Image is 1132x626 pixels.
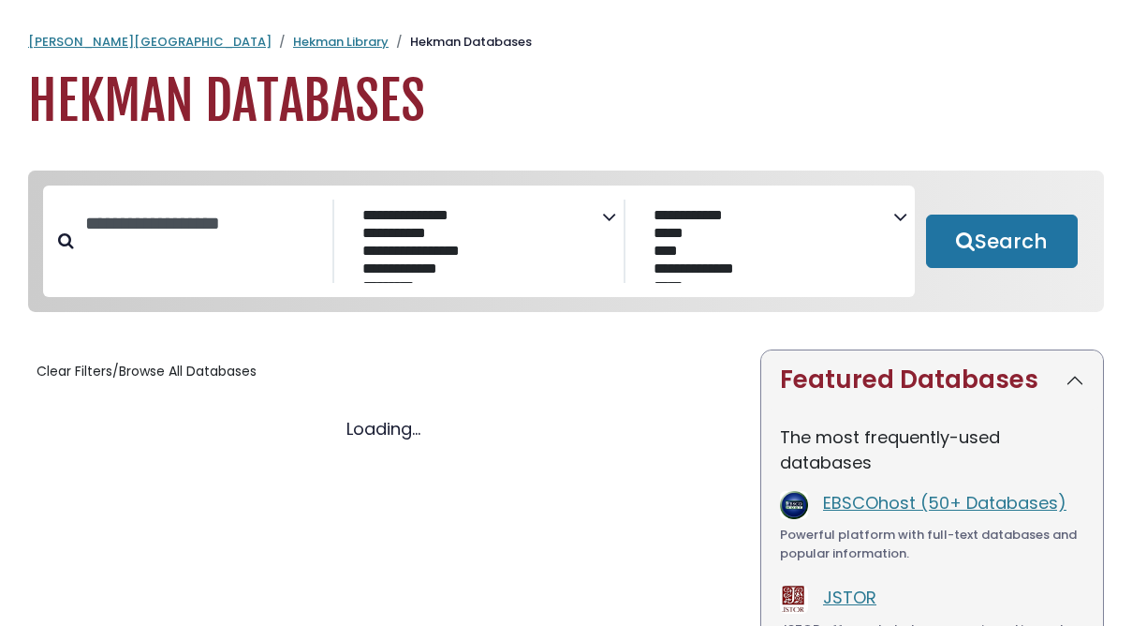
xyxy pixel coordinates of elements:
button: Clear Filters/Browse All Databases [28,357,265,386]
div: Loading... [28,416,738,441]
a: [PERSON_NAME][GEOGRAPHIC_DATA] [28,33,272,51]
div: Powerful platform with full-text databases and popular information. [780,526,1084,562]
li: Hekman Databases [389,33,532,52]
a: EBSCOhost (50+ Databases) [823,491,1066,514]
p: The most frequently-used databases [780,425,1084,475]
select: Database Vendors Filter [640,202,893,283]
button: Submit for Search Results [926,215,1078,269]
button: Featured Databases [761,350,1103,410]
a: Hekman Library [293,33,389,51]
nav: Search filters [28,171,1104,313]
input: Search database by title or keyword [74,208,332,239]
a: JSTOR [823,586,876,609]
nav: breadcrumb [28,33,1104,52]
select: Database Subject Filter [349,202,602,283]
h1: Hekman Databases [28,70,1104,133]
